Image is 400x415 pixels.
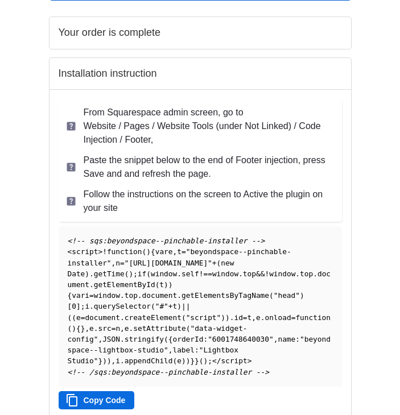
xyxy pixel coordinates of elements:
span: } [190,356,195,365]
span: } [81,324,85,333]
span: = [112,324,116,333]
span: "script" [186,313,221,322]
span: n [116,324,120,333]
span: ) [85,269,89,278]
span: e [177,356,182,365]
span: var [72,291,85,300]
span: self [182,269,199,278]
span: ) [300,291,304,300]
span: , [274,335,278,343]
span: JSON [102,335,120,343]
span: , [85,324,89,333]
span: ! [265,269,269,278]
span: { [151,247,155,256]
span: ) [204,356,208,365]
span: ( [142,247,147,256]
p: Paste the snippet below to the end of Footer injection, press Save and and refresh the page. [84,153,335,181]
span: i [85,302,89,310]
span: , [98,335,102,343]
span: = [120,259,125,267]
span: . [230,313,234,322]
span: = [89,291,94,300]
span: ( [173,356,178,365]
span: && [256,269,265,278]
span: i [85,291,89,300]
span: ) [164,280,168,289]
span: e [125,324,129,333]
span: window [212,269,238,278]
span: t [159,280,164,289]
span: getElementsByTagName [182,291,269,300]
h2: Installation instruction [59,67,342,80]
span: . [261,313,265,322]
h2: Your order is complete [59,26,342,39]
span: ) [146,247,151,256]
span: i [116,356,120,365]
span: n [116,259,120,267]
span: document [142,291,178,300]
span: ; [133,269,138,278]
span: , [173,247,178,256]
span: , [251,313,256,322]
span: t [248,313,252,322]
span: ) [72,324,76,333]
span: ( [164,335,168,343]
span: ( [68,313,72,322]
span: appendChild [125,356,173,365]
span: ( [155,280,160,289]
span: + [212,259,217,267]
span: Date [68,269,85,278]
p: From Squarespace admin screen, go to Website / Pages / Website Tools (under Not Linked) / Code In... [84,106,335,147]
span: . [138,291,142,300]
span: . [238,269,243,278]
span: ] [76,302,81,310]
span: window [94,291,120,300]
span: : [195,346,199,354]
span: , [120,324,125,333]
span: src [98,324,112,333]
span: ) [182,356,186,365]
span: . [120,335,125,343]
span: = [81,313,85,322]
span: top [125,291,138,300]
span: function [107,247,142,256]
span: e [168,247,173,256]
span: : [295,335,300,343]
span: || [182,302,190,310]
span: . [295,269,300,278]
span: . [120,356,125,365]
span: ( [269,291,274,300]
span: ( [151,302,155,310]
span: { [168,335,173,343]
span: : [203,335,208,343]
span: var [155,247,168,256]
span: , [112,259,116,267]
span: . [89,269,94,278]
span: name [278,335,295,343]
span: . [94,324,98,333]
span: = [291,313,296,322]
span: top [243,269,256,278]
span: ! [102,247,107,256]
span: . [177,291,182,300]
span: e [89,324,94,333]
span: ) [221,313,225,322]
span: setAttribute [133,324,185,333]
span: "#" [155,302,168,310]
span: getElementById [94,280,155,289]
span: > [98,247,102,256]
span: ) [225,313,230,322]
span: script [72,247,98,256]
span: ) [129,269,133,278]
span: "beyondspace--pinchable-installer" [68,247,291,267]
span: < [68,247,72,256]
span: "6001748640030" [208,335,274,343]
span: 0 [72,302,76,310]
span: !== [199,269,212,278]
span: . [120,291,125,300]
span: ( [217,259,221,267]
span: . [120,313,125,322]
span: "head" [274,291,300,300]
span: , [168,346,173,354]
span: ) [102,356,107,365]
